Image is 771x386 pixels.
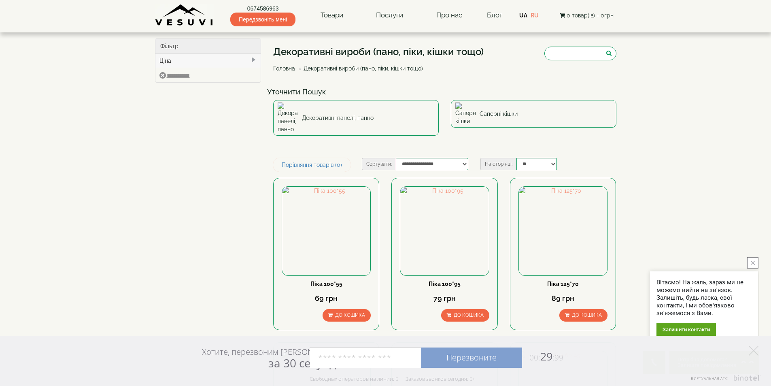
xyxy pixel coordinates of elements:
span: Виртуальная АТС [691,376,728,381]
a: 0674586963 [230,4,295,13]
a: Виртуальная АТС [686,375,761,386]
img: Декоративні панелі, панно [278,102,298,133]
a: Піка 100*55 [310,281,342,287]
label: На сторінці: [480,158,516,170]
a: Товари [312,6,351,25]
a: Про нас [428,6,470,25]
button: close button [747,257,758,269]
a: Піка 100*95 [429,281,461,287]
div: Хотите, перезвоним [PERSON_NAME] [202,347,341,369]
button: До кошика [559,309,607,322]
span: :99 [552,352,563,363]
span: До кошика [454,312,484,318]
div: 89 грн [518,293,607,304]
button: До кошика [441,309,489,322]
a: Послуги [368,6,411,25]
a: UA [519,12,527,19]
a: Декоративні панелі, панно Декоративні панелі, панно [273,100,439,136]
img: Завод VESUVI [155,4,214,26]
span: 0 товар(ів) - 0грн [567,12,614,19]
span: Передзвоніть мені [230,13,295,26]
div: Залишити контакти [656,323,716,336]
div: 79 грн [400,293,489,304]
a: Перезвоните [421,348,522,368]
a: Порівняння товарів (0) [273,158,350,172]
div: Фільтр [155,39,261,54]
div: Ціна [155,54,261,68]
div: Свободных операторов на линии: 5 Заказов звонков сегодня: 5+ [310,375,475,382]
span: До кошика [572,312,602,318]
li: Декоративні вироби (пано, піки, кішки тощо) [297,64,423,73]
img: Саперні кішки [455,102,476,125]
h4: Уточнити Пошук [267,88,622,96]
a: Саперні кішки Саперні кішки [451,100,616,128]
img: Піка 125*70 [519,187,607,275]
a: RU [531,12,539,19]
div: 69 грн [282,293,371,304]
span: 29 [522,349,563,364]
span: за 30 секунд? [268,355,341,371]
a: Головна [273,65,295,72]
img: Піка 100*95 [400,187,489,275]
div: Вітаємо! На жаль, зараз ми не можемо вийти на зв'язок. Залишіть, будь ласка, свої контакти, і ми ... [656,279,752,317]
button: До кошика [323,309,371,322]
h1: Декоративні вироби (пано, піки, кішки тощо) [273,47,484,57]
a: Блог [487,11,502,19]
a: Піка 125*70 [547,281,579,287]
img: Піка 100*55 [282,187,370,275]
button: 0 товар(ів) - 0грн [557,11,616,20]
label: Сортувати: [362,158,396,170]
span: 00: [529,352,540,363]
span: До кошика [335,312,365,318]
